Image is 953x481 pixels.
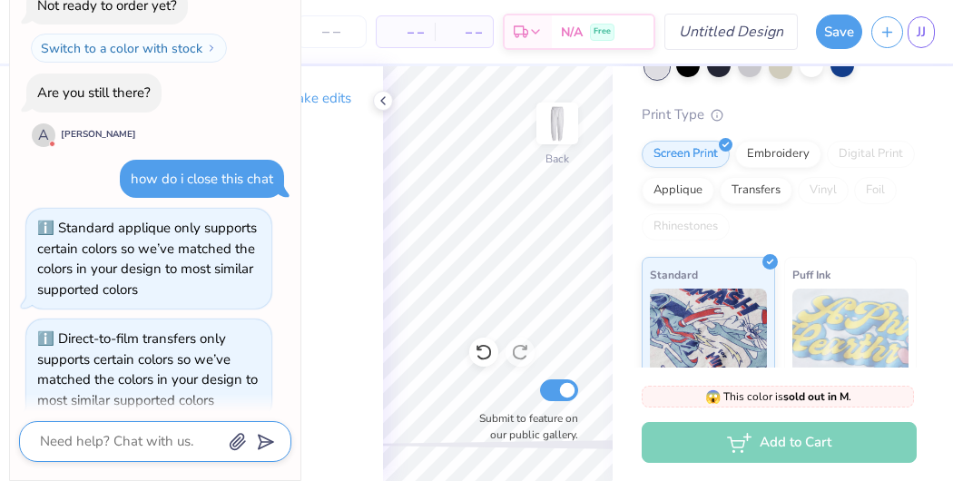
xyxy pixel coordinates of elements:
img: Standard [650,289,767,379]
span: This color is . [705,388,851,405]
div: Rhinestones [642,213,730,240]
div: A [32,123,55,147]
div: Transfers [720,177,792,204]
div: Vinyl [798,177,849,204]
div: Are you still there? [37,83,151,102]
div: Digital Print [827,141,915,168]
span: Free [594,25,611,38]
img: Puff Ink [792,289,909,379]
span: N/A [561,23,583,42]
img: Switch to a color with stock [206,43,217,54]
span: – – [388,23,424,42]
span: 😱 [705,388,721,406]
div: Foil [854,177,897,204]
div: Standard applique only supports certain colors so we’ve matched the colors in your design to most... [37,219,257,299]
div: Embroidery [735,141,821,168]
div: Applique [642,177,714,204]
input: Untitled Design [664,14,798,50]
div: how do i close this chat [131,170,273,188]
strong: sold out in M [783,389,849,404]
img: Back [539,105,575,142]
div: Screen Print [642,141,730,168]
input: – – [296,15,367,48]
button: Switch to a color with stock [31,34,227,63]
div: Direct-to-film transfers only supports certain colors so we’ve matched the colors in your design ... [37,329,258,409]
span: – – [446,23,482,42]
span: JJ [917,22,926,43]
button: Save [816,15,862,49]
label: Submit to feature on our public gallery. [469,410,578,443]
div: [PERSON_NAME] [61,128,136,142]
span: Standard [650,265,698,284]
a: JJ [908,16,935,48]
div: Back [545,151,569,167]
span: Puff Ink [792,265,830,284]
div: Print Type [642,104,917,125]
